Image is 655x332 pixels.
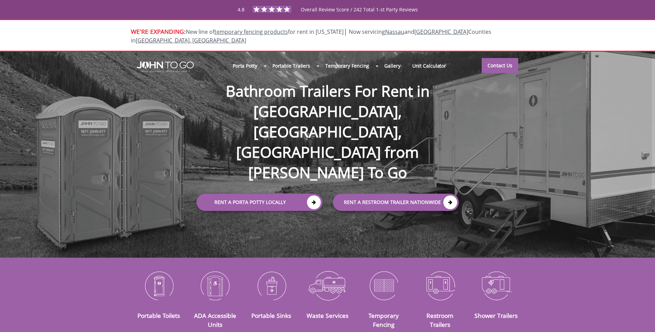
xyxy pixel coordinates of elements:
[426,311,453,329] a: Restroom Trailers
[251,311,291,320] a: Portable Sinks
[482,58,518,73] a: Contact Us
[227,58,263,73] a: Porta Potty
[267,58,316,73] a: Portable Trailers
[627,304,655,332] button: Live Chat
[190,59,466,183] h1: Bathroom Trailers For Rent in [GEOGRAPHIC_DATA], [GEOGRAPHIC_DATA], [GEOGRAPHIC_DATA] from [PERSO...
[417,267,463,303] img: Restroom-Trailers-icon_N.png
[378,58,406,73] a: Gallery
[474,311,518,320] a: Shower Trailers
[305,267,350,303] img: Waste-Services-icon_N.png
[238,6,244,13] span: 4.8
[333,194,459,211] a: rent a RESTROOM TRAILER Nationwide
[192,267,238,303] img: ADA-Accessible-Units-icon_N.png
[131,28,491,44] span: New line of for rent in [US_STATE]
[414,28,468,36] a: [GEOGRAPHIC_DATA]
[319,58,375,73] a: Temporary Fencing
[137,311,180,320] a: Portable Toilets
[385,28,404,36] a: Nassau
[301,6,418,27] span: Overall Review Score / 242 Total 1-st Party Reviews
[368,311,399,329] a: Temporary Fencing
[136,267,182,303] img: Portable-Toilets-icon_N.png
[248,267,294,303] img: Portable-Sinks-icon_N.png
[194,311,236,329] a: ADA Accessible Units
[137,61,194,72] img: JOHN to go
[196,194,322,211] a: Rent a Porta Potty Locally
[131,27,186,36] span: WE'RE EXPANDING:
[406,58,452,73] a: Unit Calculator
[307,311,348,320] a: Waste Services
[344,27,347,36] span: |
[131,28,491,44] span: Now servicing and Counties in
[361,267,407,303] img: Temporary-Fencing-cion_N.png
[473,267,519,303] img: Shower-Trailers-icon_N.png
[136,37,246,44] a: [GEOGRAPHIC_DATA], [GEOGRAPHIC_DATA]
[214,28,288,36] a: temporary fencing products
